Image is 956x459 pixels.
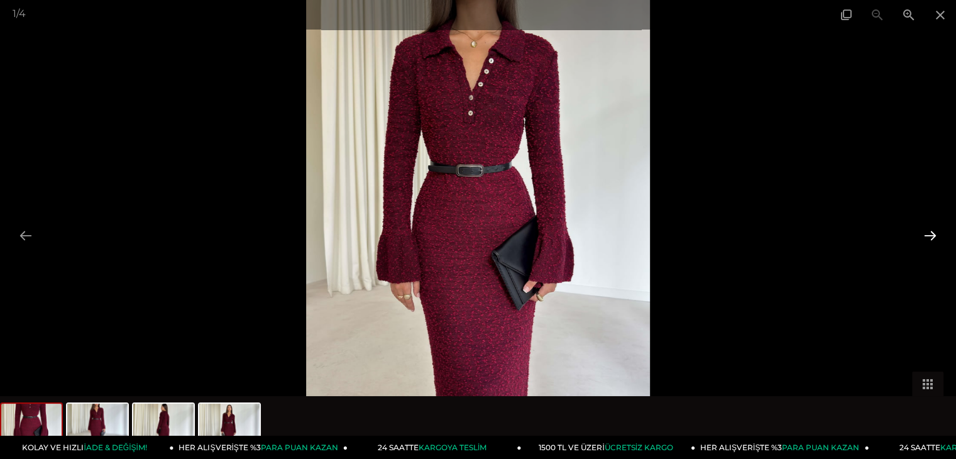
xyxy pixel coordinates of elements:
img: lisa-elbise-26k021--a3c6-.jpg [1,404,62,451]
button: Toggle thumbnails [912,372,943,396]
span: KARGOYA TESLİM [419,443,486,452]
span: ÜCRETSİZ KARGO [605,443,673,452]
span: PARA PUAN KAZAN [782,443,859,452]
img: lisa-elbise-26k021-6a8e54.jpg [67,404,128,451]
img: lisa-elbise-26k021-10237c.jpg [199,404,260,451]
span: İADE & DEĞİŞİM! [84,443,146,452]
a: 24 SAATTEKARGOYA TESLİM [348,436,522,459]
span: 4 [19,8,26,19]
a: HER ALIŞVERİŞTE %3PARA PUAN KAZAN [174,436,348,459]
img: lisa-elbise-26k021--4a3d-.jpg [133,404,194,451]
span: 1 [13,8,16,19]
a: HER ALIŞVERİŞTE %3PARA PUAN KAZAN [695,436,869,459]
span: PARA PUAN KAZAN [261,443,338,452]
a: 1500 TL VE ÜZERİÜCRETSİZ KARGO [522,436,696,459]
